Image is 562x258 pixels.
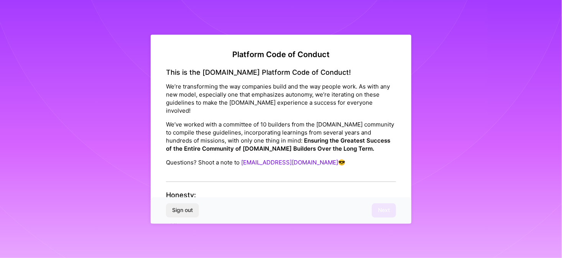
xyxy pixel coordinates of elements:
p: We’ve worked with a committee of 10 builders from the [DOMAIN_NAME] community to compile these gu... [166,121,396,153]
p: We’re transforming the way companies build and the way people work. As with any new model, especi... [166,83,396,115]
button: Sign out [166,204,199,217]
h4: Honesty: [166,191,396,200]
p: Questions? Shoot a note to 😎 [166,159,396,167]
h2: Platform Code of Conduct [166,50,396,59]
a: [EMAIL_ADDRESS][DOMAIN_NAME] [241,159,338,166]
h4: This is the [DOMAIN_NAME] Platform Code of Conduct! [166,68,396,77]
span: Sign out [172,207,193,214]
strong: Ensuring the Greatest Success of the Entire Community of [DOMAIN_NAME] Builders Over the Long Term. [166,137,390,153]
